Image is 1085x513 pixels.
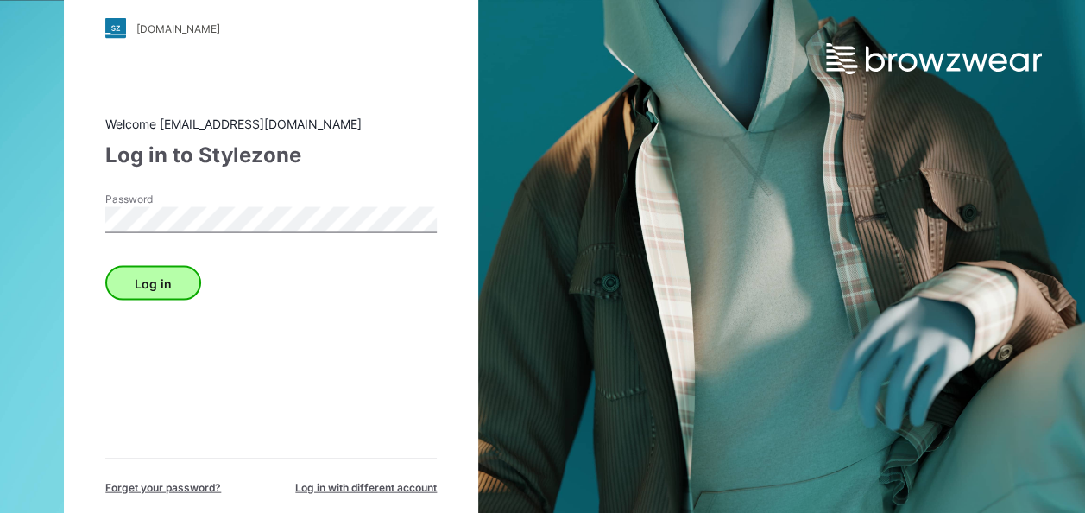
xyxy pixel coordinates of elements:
a: [DOMAIN_NAME] [105,18,437,39]
img: stylezone-logo.562084cfcfab977791bfbf7441f1a819.svg [105,18,126,39]
label: Password [105,192,226,207]
button: Log in [105,266,201,301]
div: [DOMAIN_NAME] [136,22,220,35]
span: Log in with different account [295,480,437,496]
div: Log in to Stylezone [105,140,437,171]
span: Forget your password? [105,480,221,496]
div: Welcome [EMAIL_ADDRESS][DOMAIN_NAME] [105,115,437,133]
img: browzwear-logo.e42bd6dac1945053ebaf764b6aa21510.svg [826,43,1042,74]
